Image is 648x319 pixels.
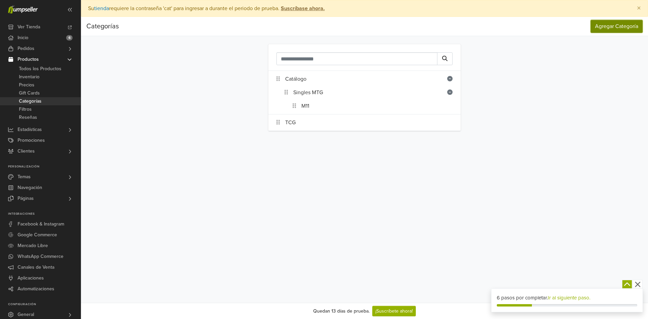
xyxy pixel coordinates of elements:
[18,124,42,135] span: Estadísticas
[18,193,34,204] span: Páginas
[637,3,641,13] span: ×
[630,0,648,17] button: Close
[372,306,416,316] a: ¡Suscríbete ahora!
[18,284,54,294] span: Automatizaciones
[18,262,54,273] span: Canales de Venta
[19,89,40,97] span: Gift Cards
[19,73,39,81] span: Inventario
[8,302,81,307] p: Configuración
[18,273,44,284] span: Aplicaciones
[19,113,37,122] span: Reseñas
[8,165,81,169] p: Personalización
[18,22,40,32] span: Ver Tienda
[18,146,35,157] span: Clientes
[19,81,34,89] span: Precios
[19,97,42,105] span: Categorías
[591,20,643,33] button: Agregar Categoría
[86,20,119,33] span: Categorías
[548,295,590,301] a: Ir al siguiente paso.
[94,5,109,12] a: tienda
[18,171,31,182] span: Temas
[285,75,306,83] a: Catálogo
[66,35,73,41] span: 6
[313,308,370,315] div: Quedan 13 días de prueba.
[18,251,63,262] span: WhatsApp Commerce
[18,135,45,146] span: Promociones
[18,240,48,251] span: Mercado Libre
[497,294,637,302] div: 6 pasos por completar.
[18,54,39,65] span: Productos
[18,230,57,240] span: Google Commerce
[281,5,325,12] strong: Suscríbase ahora.
[19,105,32,113] span: Filtros
[18,43,34,54] span: Pedidos
[293,88,323,97] a: Singles MTG
[18,219,64,230] span: Facebook & Instagram
[301,102,309,110] a: M11
[8,212,81,216] p: Integraciones
[279,5,325,12] a: Suscríbase ahora.
[285,118,296,127] a: TCG
[18,32,28,43] span: Inicio
[18,182,42,193] span: Navegación
[19,65,61,73] span: Todos los Productos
